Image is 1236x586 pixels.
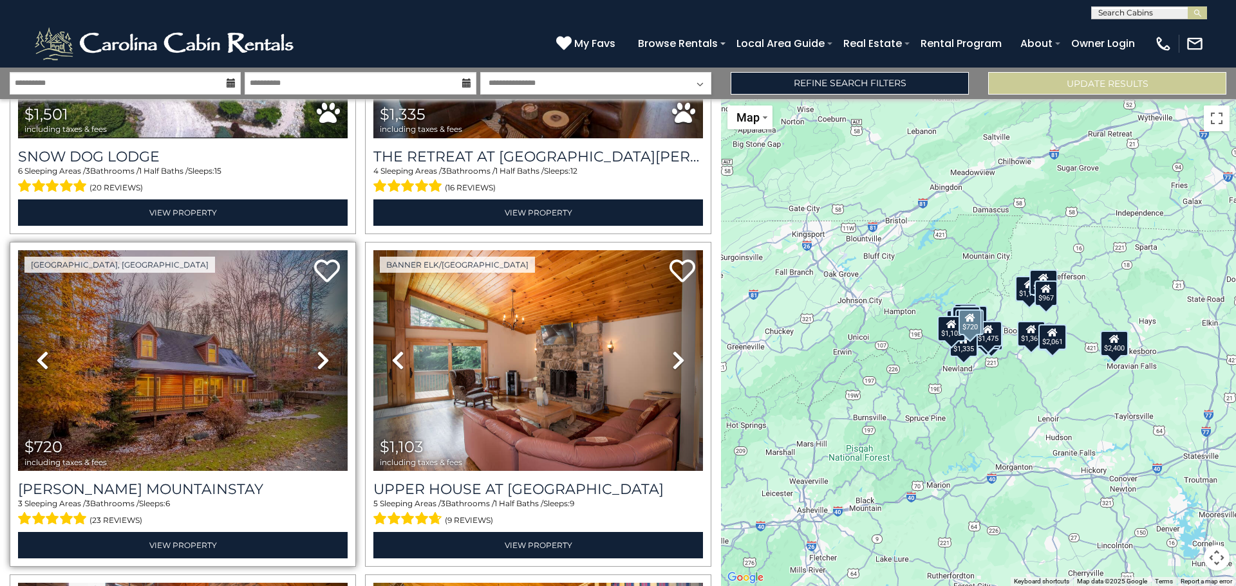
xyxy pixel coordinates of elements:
[380,105,426,124] span: $1,335
[980,324,1003,350] div: $870
[1065,32,1141,55] a: Owner Login
[494,499,543,508] span: 1 Half Baths /
[24,458,107,466] span: including taxes & fees
[380,257,535,273] a: Banner Elk/[GEOGRAPHIC_DATA]
[86,499,90,508] span: 3
[1181,578,1232,585] a: Report a map error
[669,258,695,286] a: Add to favorites
[380,125,462,133] span: including taxes & fees
[736,111,760,124] span: Map
[373,498,703,529] div: Sleeping Areas / Bathrooms / Sleeps:
[730,32,831,55] a: Local Area Guide
[18,499,23,508] span: 3
[1014,577,1069,586] button: Keyboard shortcuts
[18,481,348,498] a: [PERSON_NAME] Mountainstay
[32,24,299,63] img: White-1-2.png
[380,458,462,466] span: including taxes & fees
[837,32,908,55] a: Real Estate
[1186,35,1204,53] img: mail-regular-white.png
[18,250,348,471] img: thumbnail_163260191.jpeg
[373,166,379,176] span: 4
[574,35,615,51] span: My Favs
[18,165,348,196] div: Sleeping Areas / Bathrooms / Sleeps:
[373,148,703,165] h3: The Retreat at Mountain Meadows
[1035,280,1058,306] div: $967
[18,532,348,558] a: View Property
[724,569,767,586] img: Google
[974,320,1002,346] div: $1,475
[1017,321,1045,347] div: $1,367
[139,166,188,176] span: 1 Half Baths /
[441,499,445,508] span: 3
[724,569,767,586] a: Open this area in Google Maps (opens a new window)
[86,166,90,176] span: 3
[1154,35,1172,53] img: phone-regular-white.png
[18,148,348,165] a: Snow Dog Lodge
[24,437,62,456] span: $720
[373,499,378,508] span: 5
[373,481,703,498] a: Upper House at [GEOGRAPHIC_DATA]
[373,532,703,558] a: View Property
[373,481,703,498] h3: Upper House at Tiffanys Estate
[972,323,1000,349] div: $1,027
[24,125,107,133] span: including taxes & fees
[1038,324,1067,350] div: $2,061
[445,179,496,196] span: (16 reviews)
[632,32,724,55] a: Browse Rentals
[24,105,68,124] span: $1,501
[1155,578,1173,585] a: Terms (opens in new tab)
[1204,105,1230,131] button: Toggle fullscreen view
[89,179,143,196] span: (20 reviews)
[1100,330,1128,356] div: $2,400
[373,250,703,471] img: thumbnail_163273264.jpeg
[1077,578,1147,585] span: Map data ©2025 Google
[959,306,988,331] div: $1,482
[18,199,348,226] a: View Property
[1015,276,1044,302] div: $1,100
[18,498,348,529] div: Sleeping Areas / Bathrooms / Sleeps:
[380,437,424,456] span: $1,103
[18,481,348,498] h3: Lei Lei Mountainstay
[442,166,446,176] span: 3
[373,199,703,226] a: View Property
[954,303,977,329] div: $585
[988,72,1226,95] button: Update Results
[731,72,969,95] a: Refine Search Filters
[165,499,170,508] span: 6
[570,166,577,176] span: 12
[959,309,982,334] div: $720
[1204,545,1230,571] button: Map camera controls
[214,166,221,176] span: 15
[952,306,980,331] div: $1,228
[495,166,544,176] span: 1 Half Baths /
[950,331,978,357] div: $1,335
[314,258,340,286] a: Add to favorites
[24,257,215,273] a: [GEOGRAPHIC_DATA], [GEOGRAPHIC_DATA]
[445,512,493,529] span: (9 reviews)
[937,316,966,342] div: $1,103
[1014,32,1059,55] a: About
[556,35,619,52] a: My Favs
[1029,270,1058,295] div: $1,082
[18,166,23,176] span: 6
[373,165,703,196] div: Sleeping Areas / Bathrooms / Sleeps:
[914,32,1008,55] a: Rental Program
[373,148,703,165] a: The Retreat at [GEOGRAPHIC_DATA][PERSON_NAME]
[570,499,574,508] span: 9
[89,512,142,529] span: (23 reviews)
[727,105,772,129] button: Change map style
